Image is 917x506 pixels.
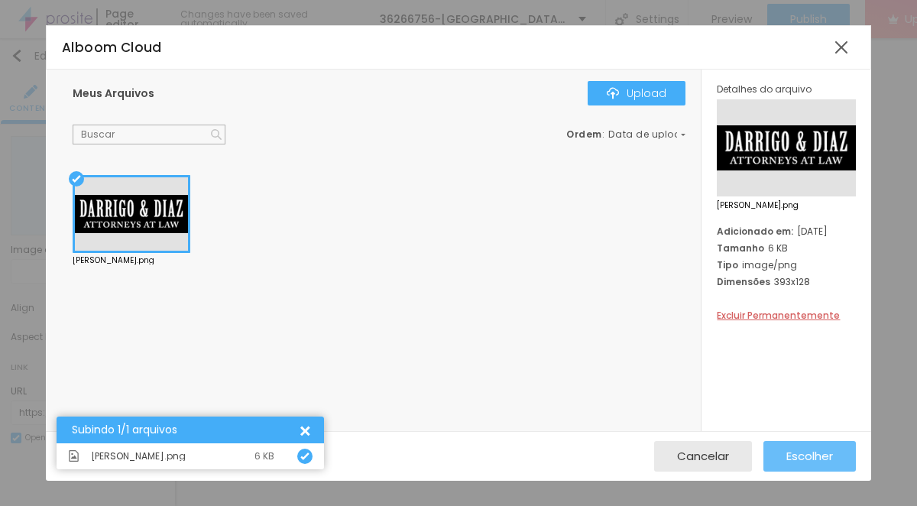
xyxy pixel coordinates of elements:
div: Subindo 1/1 arquivos [72,424,297,436]
div: [DATE] [717,225,856,238]
div: 6 KB [254,452,274,461]
span: [PERSON_NAME].png [91,452,186,461]
div: [PERSON_NAME].png [73,257,190,264]
span: Detalhes do arquivo [717,83,812,96]
div: image/png [717,258,856,271]
span: Ordem [566,128,602,141]
div: 393x128 [717,275,856,288]
span: Alboom Cloud [62,38,162,57]
img: Icone [607,87,619,99]
div: Upload [607,87,666,99]
span: Escolher [786,449,833,462]
div: : [566,130,685,139]
div: 6 KB [717,242,856,255]
input: Buscar [73,125,225,144]
span: Excluir Permanentemente [717,309,840,322]
span: Cancelar [677,449,729,462]
button: IconeUpload [588,81,685,105]
span: Tamanho [717,242,764,255]
span: [PERSON_NAME].png [717,202,856,209]
span: Meus Arquivos [73,86,154,101]
span: Adicionado em: [717,225,793,238]
img: Icone [211,129,222,140]
span: Tipo [717,258,738,271]
span: Data de upload [608,130,688,139]
img: Icone [68,450,79,462]
button: Cancelar [654,441,752,472]
span: Dimensões [717,275,770,288]
button: Escolher [763,441,856,472]
img: Icone [300,452,309,461]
